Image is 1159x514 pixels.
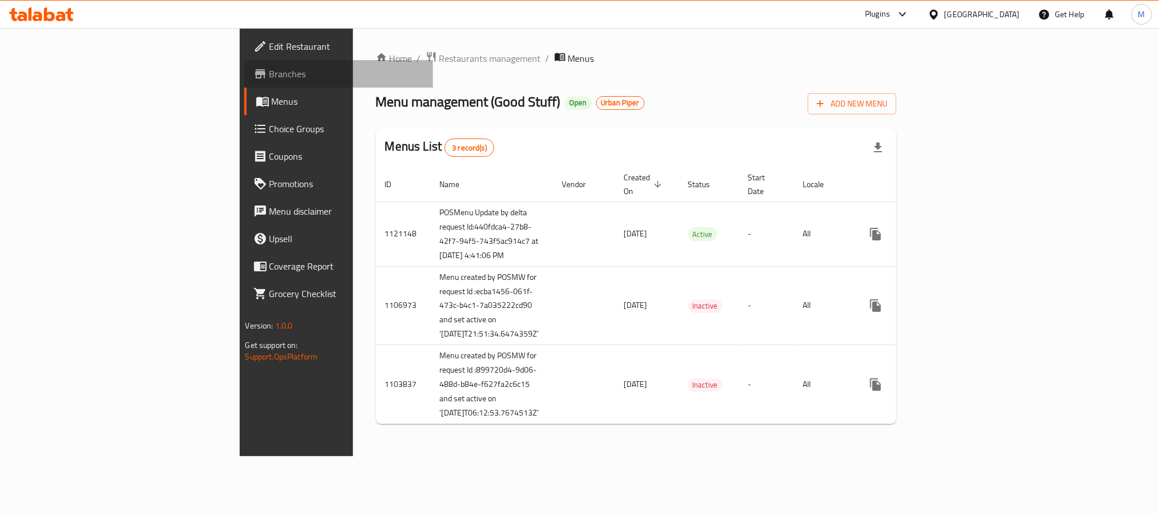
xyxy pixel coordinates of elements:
[624,171,665,198] span: Created On
[440,177,475,191] span: Name
[444,139,494,157] div: Total records count
[426,51,541,66] a: Restaurants management
[385,177,407,191] span: ID
[688,378,723,392] span: Inactive
[245,318,273,333] span: Version:
[244,225,433,252] a: Upsell
[803,177,839,191] span: Locale
[688,299,723,313] span: Inactive
[376,89,561,114] span: Menu management ( Good Stuff )
[748,171,780,198] span: Start Date
[245,349,318,364] a: Support.OpsPlatform
[890,371,917,398] button: Change Status
[739,345,794,424] td: -
[688,177,725,191] span: Status
[739,201,794,266] td: -
[244,60,433,88] a: Branches
[808,93,896,114] button: Add New Menu
[275,318,293,333] span: 1.0.0
[688,228,717,241] span: Active
[244,280,433,307] a: Grocery Checklist
[376,51,897,66] nav: breadcrumb
[244,170,433,197] a: Promotions
[431,201,553,266] td: POSMenu Update by delta request Id:440fdca4-27b8-42f7-94f5-743f5ac914c7 at [DATE] 4:41:06 PM
[794,345,853,424] td: All
[439,52,541,65] span: Restaurants management
[269,177,424,191] span: Promotions
[862,371,890,398] button: more
[431,266,553,345] td: Menu created by POSMW for request Id :ecba1456-061f-473c-b4c1-7a035222cd90 and set active on '[DA...
[431,345,553,424] td: Menu created by POSMW for request Id :899720d4-9d06-488d-b84e-f627fa2c6c15 and set active on '[DA...
[794,201,853,266] td: All
[865,7,890,21] div: Plugins
[688,378,723,392] div: Inactive
[385,138,494,157] h2: Menus List
[739,266,794,345] td: -
[853,167,981,202] th: Actions
[817,97,887,111] span: Add New Menu
[244,252,433,280] a: Coverage Report
[688,299,723,313] div: Inactive
[568,52,594,65] span: Menus
[269,287,424,301] span: Grocery Checklist
[565,96,592,110] div: Open
[244,115,433,143] a: Choice Groups
[244,197,433,225] a: Menu disclaimer
[269,232,424,246] span: Upsell
[269,122,424,136] span: Choice Groups
[376,167,981,425] table: enhanced table
[244,33,433,60] a: Edit Restaurant
[445,143,494,153] span: 3 record(s)
[864,134,892,161] div: Export file
[890,292,917,319] button: Change Status
[624,226,648,241] span: [DATE]
[272,94,424,108] span: Menus
[244,88,433,115] a: Menus
[890,220,917,248] button: Change Status
[565,98,592,108] span: Open
[269,149,424,163] span: Coupons
[1138,8,1145,21] span: M
[244,143,433,170] a: Coupons
[245,338,298,353] span: Get support on:
[862,220,890,248] button: more
[269,39,424,53] span: Edit Restaurant
[944,8,1020,21] div: [GEOGRAPHIC_DATA]
[269,67,424,81] span: Branches
[269,204,424,218] span: Menu disclaimer
[794,266,853,345] td: All
[597,98,644,108] span: Urban Piper
[862,292,890,319] button: more
[546,52,550,65] li: /
[269,259,424,273] span: Coverage Report
[688,227,717,241] div: Active
[562,177,601,191] span: Vendor
[624,298,648,313] span: [DATE]
[624,377,648,392] span: [DATE]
